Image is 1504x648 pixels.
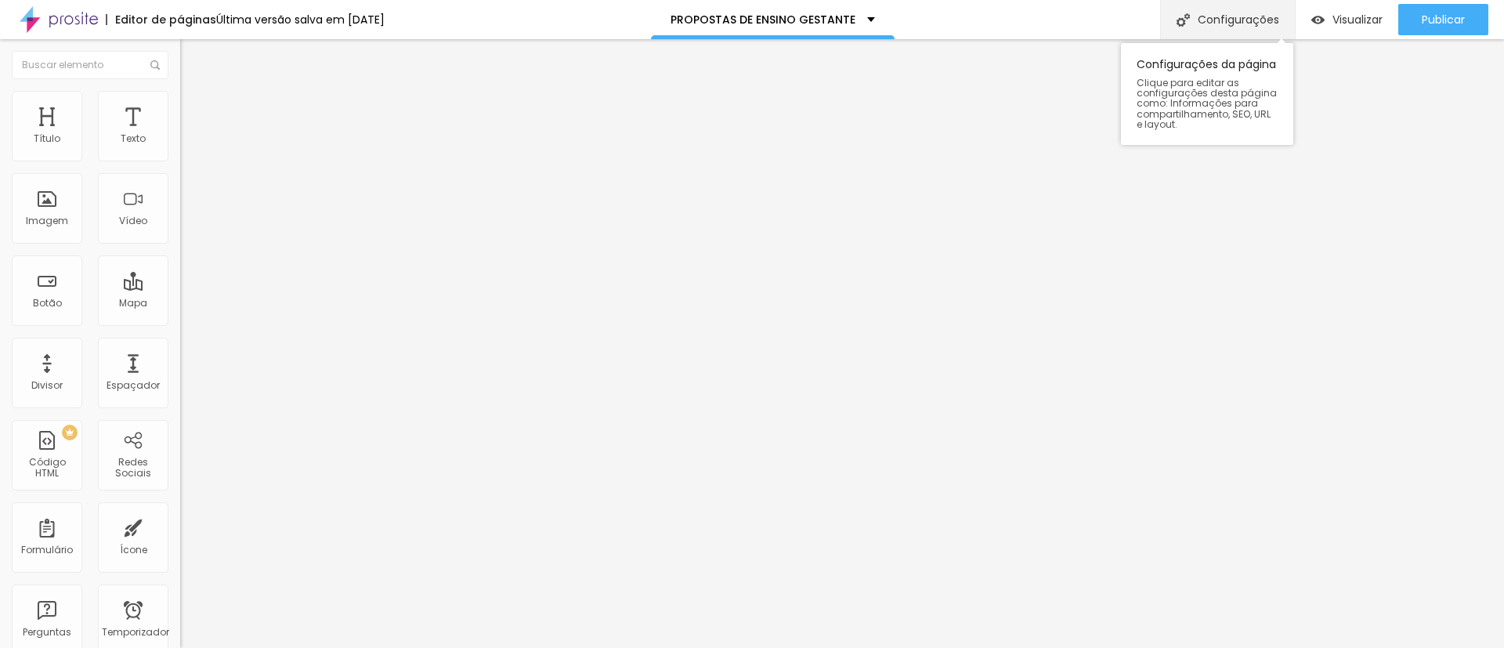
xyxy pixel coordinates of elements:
[119,296,147,310] font: Mapa
[150,60,160,70] img: Ícone
[180,39,1504,648] iframe: Editor
[102,625,169,639] font: Temporizador
[21,543,73,556] font: Formulário
[1137,76,1277,131] font: Clique para editar as configurações desta página como: Informações para compartilhamento, SEO, UR...
[1137,56,1276,72] font: Configurações da página
[1311,13,1325,27] img: view-1.svg
[23,625,71,639] font: Perguntas
[1332,12,1383,27] font: Visualizar
[1422,12,1465,27] font: Publicar
[120,543,147,556] font: Ícone
[31,378,63,392] font: Divisor
[12,51,168,79] input: Buscar elemento
[1296,4,1398,35] button: Visualizar
[107,378,160,392] font: Espaçador
[1398,4,1488,35] button: Publicar
[29,455,66,480] font: Código HTML
[119,214,147,227] font: Vídeo
[34,132,60,145] font: Título
[1198,12,1279,27] font: Configurações
[121,132,146,145] font: Texto
[33,296,62,310] font: Botão
[216,12,385,27] font: Última versão salva em [DATE]
[671,12,855,27] font: PROPOSTAS DE ENSINO GESTANTE
[115,455,151,480] font: Redes Sociais
[1177,13,1190,27] img: Ícone
[115,12,216,27] font: Editor de páginas
[26,214,68,227] font: Imagem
